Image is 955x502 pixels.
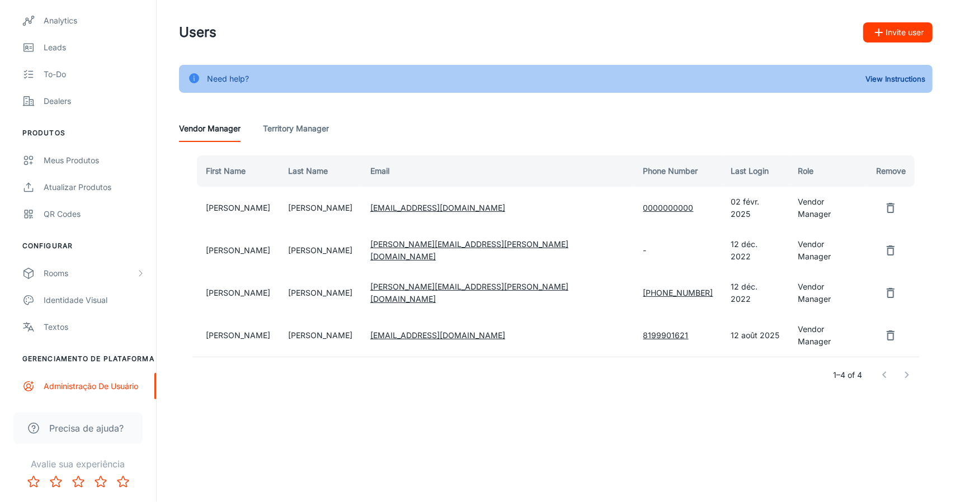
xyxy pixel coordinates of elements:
[179,115,241,142] a: Vendor Manager
[634,155,722,187] th: Phone Number
[44,154,145,167] div: Meus Produtos
[722,187,789,229] td: 02 févr. 2025
[44,95,145,107] div: Dealers
[370,239,568,261] a: [PERSON_NAME][EMAIL_ADDRESS][PERSON_NAME][DOMAIN_NAME]
[789,155,867,187] th: Role
[879,282,902,304] button: remove user
[863,22,933,42] button: Invite user
[863,70,928,87] button: View Instructions
[44,68,145,80] div: To-do
[789,229,867,272] td: Vendor Manager
[643,203,694,212] a: 0000000000
[279,155,361,187] th: Last Name
[44,41,145,54] div: Leads
[722,155,789,187] th: Last Login
[833,369,862,381] p: 1–4 of 4
[789,187,867,229] td: Vendor Manager
[867,155,919,187] th: Remove
[370,282,568,304] a: [PERSON_NAME][EMAIL_ADDRESS][PERSON_NAME][DOMAIN_NAME]
[44,15,145,27] div: Analytics
[192,187,279,229] td: [PERSON_NAME]
[643,330,689,340] a: 8199901621
[192,155,279,187] th: First Name
[634,229,722,272] td: -
[279,272,361,314] td: [PERSON_NAME]
[279,187,361,229] td: [PERSON_NAME]
[370,203,505,212] a: [EMAIL_ADDRESS][DOMAIN_NAME]
[44,294,145,306] div: Identidade Visual
[361,155,634,187] th: Email
[44,267,136,280] div: Rooms
[879,239,902,262] button: remove user
[789,272,867,314] td: Vendor Manager
[279,229,361,272] td: [PERSON_NAME]
[370,330,505,340] a: [EMAIL_ADDRESS][DOMAIN_NAME]
[643,288,713,297] a: [PHONE_NUMBER]
[179,22,217,42] h1: Users
[44,208,145,220] div: QR Codes
[49,422,124,435] span: Precisa de ajuda?
[44,321,145,333] div: Textos
[879,324,902,347] button: remove user
[789,314,867,357] td: Vendor Manager
[192,272,279,314] td: [PERSON_NAME]
[263,115,329,142] a: Territory Manager
[44,380,145,392] div: Administração de Usuário
[192,314,279,357] td: [PERSON_NAME]
[722,229,789,272] td: 12 déc. 2022
[192,229,279,272] td: [PERSON_NAME]
[722,272,789,314] td: 12 déc. 2022
[207,68,249,89] div: Need help?
[722,314,789,357] td: 12 août 2025
[279,314,361,357] td: [PERSON_NAME]
[44,181,145,193] div: Atualizar produtos
[879,197,902,219] button: remove user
